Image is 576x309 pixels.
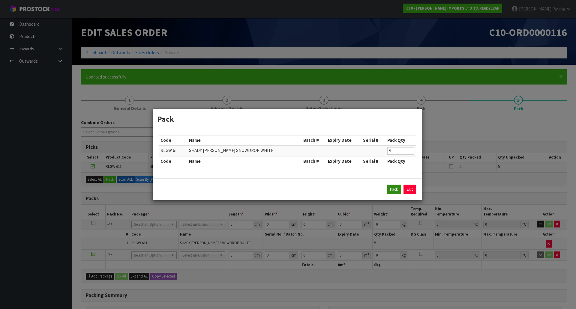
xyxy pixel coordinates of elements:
[187,135,302,145] th: Name
[187,156,302,166] th: Name
[302,156,326,166] th: Batch #
[159,135,187,145] th: Code
[361,156,386,166] th: Serial #
[302,135,326,145] th: Batch #
[157,113,418,124] h3: Pack
[326,135,361,145] th: Expiry Date
[159,156,187,166] th: Code
[189,147,273,153] span: SHADY [PERSON_NAME] SNOWDROP WHITE
[403,185,416,194] a: Exit
[386,156,416,166] th: Pack Qty
[326,156,361,166] th: Expiry Date
[386,135,416,145] th: Pack Qty
[160,147,179,153] span: RLGW 611
[387,185,401,194] button: Pack
[361,135,386,145] th: Serial #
